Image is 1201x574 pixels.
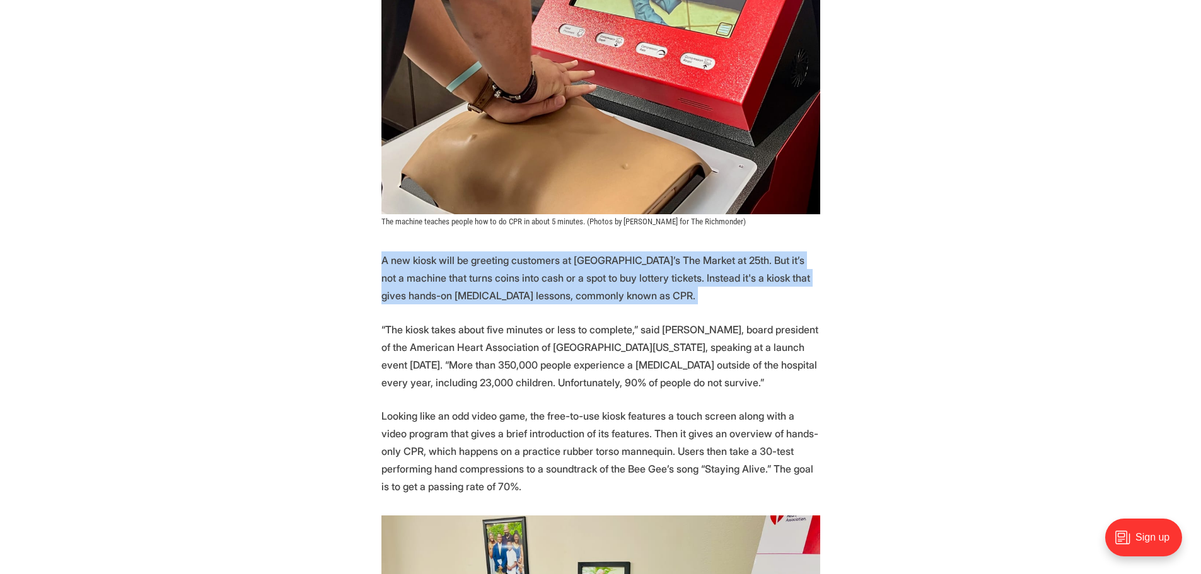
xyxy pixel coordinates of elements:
[1094,512,1201,574] iframe: portal-trigger
[381,407,820,495] p: Looking like an odd video game, the free-to-use kiosk features a touch screen along with a video ...
[381,321,820,391] p: “The kiosk takes about five minutes or less to complete,” said [PERSON_NAME], board president of ...
[381,251,820,304] p: A new kiosk will be greeting customers at [GEOGRAPHIC_DATA]’s The Market at 25th. But it’s not a ...
[381,217,746,226] span: The machine teaches people how to do CPR in about 5 minutes. (Photos by [PERSON_NAME] for The Ric...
